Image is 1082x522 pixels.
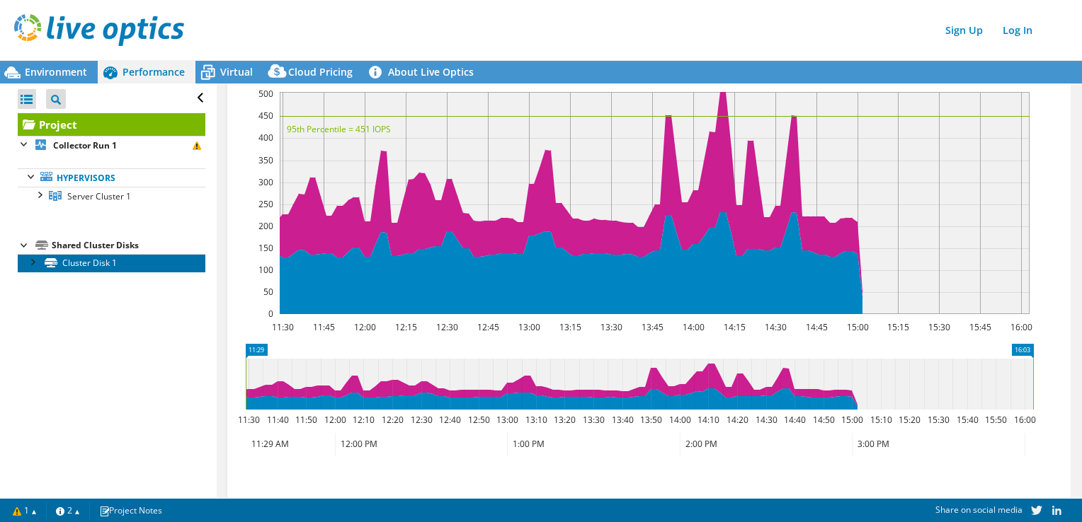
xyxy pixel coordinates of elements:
[477,321,499,333] text: 12:45
[14,14,184,46] img: live_optics_svg.svg
[984,414,1006,426] text: 15:50
[258,110,273,122] text: 450
[697,414,719,426] text: 14:10
[935,504,1023,516] span: Share on social media
[582,414,604,426] text: 13:30
[258,220,273,232] text: 200
[410,414,432,426] text: 12:30
[123,65,185,79] span: Performance
[641,321,663,333] text: 13:45
[927,414,949,426] text: 15:30
[969,321,991,333] text: 15:45
[271,321,293,333] text: 11:30
[258,88,273,100] text: 500
[496,414,518,426] text: 13:00
[18,187,205,205] a: Server Cluster 1
[363,61,484,83] a: About Live Optics
[89,501,172,519] a: Project Notes
[1013,414,1035,426] text: 16:00
[764,321,786,333] text: 14:30
[1010,321,1032,333] text: 16:00
[668,414,690,426] text: 14:00
[52,237,205,254] div: Shared Cluster Disks
[352,414,374,426] text: 12:10
[268,308,273,320] text: 0
[600,321,622,333] text: 13:30
[938,20,990,40] a: Sign Up
[467,414,489,426] text: 12:50
[220,65,253,79] span: Virtual
[312,321,334,333] text: 11:45
[846,321,868,333] text: 15:00
[18,136,205,154] a: Collector Run 1
[639,414,661,426] text: 13:50
[783,414,805,426] text: 14:40
[726,414,748,426] text: 14:20
[353,321,375,333] text: 12:00
[682,321,704,333] text: 14:00
[956,414,978,426] text: 15:40
[553,414,575,426] text: 13:20
[394,321,416,333] text: 12:15
[258,176,273,188] text: 300
[381,414,403,426] text: 12:20
[18,168,205,187] a: Hypervisors
[258,264,273,276] text: 100
[3,501,47,519] a: 1
[237,414,259,426] text: 11:30
[805,321,827,333] text: 14:45
[46,501,90,519] a: 2
[870,414,892,426] text: 15:10
[812,414,834,426] text: 14:50
[559,321,581,333] text: 13:15
[67,190,131,202] span: Server Cluster 1
[288,65,353,79] span: Cloud Pricing
[438,414,460,426] text: 12:40
[841,414,862,426] text: 15:00
[258,198,273,210] text: 250
[18,113,205,136] a: Project
[324,414,346,426] text: 12:00
[755,414,777,426] text: 14:30
[611,414,633,426] text: 13:40
[435,321,457,333] text: 12:30
[258,154,273,166] text: 350
[25,65,87,79] span: Environment
[525,414,547,426] text: 13:10
[18,254,205,272] a: Cluster Disk 1
[258,242,273,254] text: 150
[928,321,950,333] text: 15:30
[996,20,1040,40] a: Log In
[723,321,745,333] text: 14:15
[266,414,288,426] text: 11:40
[887,321,909,333] text: 15:15
[287,123,391,135] text: 95th Percentile = 451 IOPS
[898,414,920,426] text: 15:20
[518,321,540,333] text: 13:00
[295,414,317,426] text: 11:50
[258,132,273,144] text: 400
[263,286,273,298] text: 50
[53,139,117,151] b: Collector Run 1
